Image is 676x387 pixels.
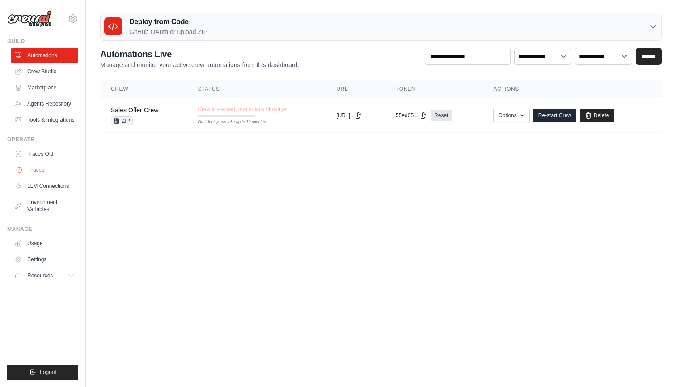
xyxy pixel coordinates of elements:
a: Marketplace [11,81,78,95]
span: Resources [27,272,53,279]
th: Status [187,80,325,98]
span: ZIP [111,116,133,125]
span: Crew is Paused, due to lack of usage [198,106,286,113]
a: Agents Repository [11,97,78,111]
iframe: Chat Widget [631,344,676,387]
a: LLM Connections [11,179,78,193]
a: Sales Offer Crew [111,106,158,114]
button: Options [493,109,529,122]
button: 55ed05... [396,112,427,119]
a: Traces Old [11,147,78,161]
h3: Deploy from Code [129,17,207,27]
p: Manage and monitor your active crew automations from this dashboard. [100,60,299,69]
th: Crew [100,80,187,98]
span: Logout [40,369,56,376]
a: Tools & Integrations [11,113,78,127]
a: Traces [12,163,79,177]
div: Build [7,38,78,45]
div: Operate [7,136,78,143]
th: Token [385,80,482,98]
th: URL [325,80,385,98]
a: Usage [11,236,78,251]
a: Re-start Crew [533,109,576,122]
img: Logo [7,10,52,27]
a: Crew Studio [11,64,78,79]
a: Reset [431,110,452,121]
button: Resources [11,268,78,283]
th: Actions [482,80,662,98]
a: Delete [580,109,614,122]
button: Logout [7,365,78,380]
a: Automations [11,48,78,63]
a: Settings [11,252,78,267]
div: Manage [7,225,78,233]
h2: Automations Live [100,48,299,60]
a: Environment Variables [11,195,78,217]
div: First deploy can take up to 10 minutes [198,119,255,125]
p: GitHub OAuth or upload ZIP [129,27,207,36]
